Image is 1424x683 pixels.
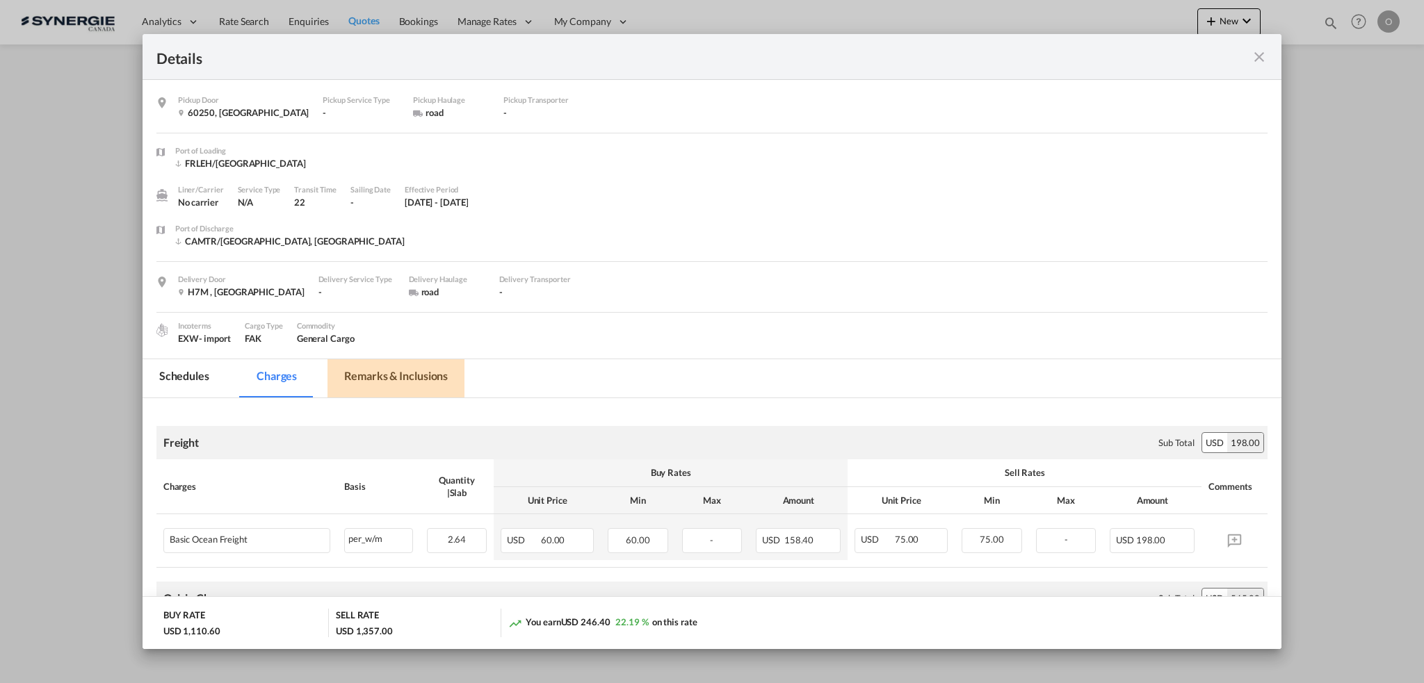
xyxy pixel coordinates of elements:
div: Delivery Transporter [499,273,576,286]
div: EXW [178,332,231,345]
th: Amount [1103,487,1201,514]
div: SELL RATE [336,609,379,625]
div: 22 [294,196,337,208]
div: Port of Discharge [175,222,405,235]
div: Incoterms [178,320,231,332]
md-icon: icon-close fg-AAA8AD m-0 cursor [1251,49,1268,65]
span: 60.00 [626,534,650,545]
div: per_w/m [345,529,412,546]
div: Details [156,48,1157,65]
div: USD 1,357.00 [336,625,393,637]
md-tab-item: Remarks & Inclusions [327,359,464,397]
md-icon: icon-trending-up [508,616,522,630]
span: General Cargo [297,333,355,344]
div: 60250 , France [178,106,309,119]
div: You earn on this rate [508,616,697,630]
span: N/A [238,197,254,208]
div: - [318,286,395,298]
th: Max [1029,487,1103,514]
th: Min [955,487,1029,514]
div: BUY RATE [163,609,205,625]
div: Pickup Haulage [413,94,489,106]
div: Delivery Door [178,273,305,286]
div: Sailing Date [350,183,391,196]
div: Charges [163,480,330,493]
div: No carrier [178,196,224,208]
md-tab-item: Charges [240,359,314,397]
div: road [409,286,485,298]
span: - [710,534,713,545]
div: 14 Jul 2025 - 31 Jul 2025 [405,196,469,208]
div: Quantity | Slab [427,474,487,499]
div: Pickup Door [178,94,309,106]
div: Buy Rates [501,466,841,479]
md-dialog: Pickup Door ... [143,34,1281,649]
span: 2.64 [448,534,467,545]
th: Unit Price [494,487,601,514]
div: USD [1202,433,1227,452]
div: road [413,106,489,119]
span: 22.19 % [615,616,648,627]
div: - [503,106,580,119]
div: Sell Rates [855,466,1195,479]
div: Cargo Type [245,320,283,332]
img: cargo.png [154,322,170,338]
th: Unit Price [848,487,955,514]
span: 60.00 [541,534,565,545]
th: Max [675,487,750,514]
div: Basis [344,480,412,493]
div: H7M , Canada [178,286,305,298]
div: Pickup Transporter [503,94,580,106]
div: Commodity [297,320,355,332]
span: USD 246.40 [561,616,610,627]
div: FRLEH/Le Havre [175,157,306,170]
div: - import [199,332,231,345]
div: Freight [163,435,199,450]
th: Amount [749,487,848,514]
md-tab-item: Schedules [143,359,226,397]
div: Port of Loading [175,145,306,157]
div: Delivery Haulage [409,273,485,286]
span: - [1065,534,1068,545]
div: - [350,196,391,208]
div: Sub Total [1158,592,1195,604]
div: USD [1202,589,1227,608]
md-pagination-wrapper: Use the left and right arrow keys to navigate between tabs [143,359,478,397]
div: - [323,106,399,119]
div: Effective Period [405,183,469,196]
span: 75.00 [980,534,1004,545]
div: USD 1,110.60 [163,625,220,637]
div: 198.00 [1227,433,1263,452]
span: 158.40 [784,534,814,545]
span: 198.00 [1136,534,1165,545]
div: Service Type [238,183,281,196]
div: Transit Time [294,183,337,196]
span: USD [1116,534,1134,545]
div: 565.00 [1227,589,1263,608]
span: USD [762,534,782,545]
th: Comments [1201,459,1268,513]
div: Delivery Service Type [318,273,395,286]
div: Sub Total [1158,436,1195,449]
span: 75.00 [895,534,919,545]
div: FAK [245,332,283,345]
span: USD [507,534,539,545]
span: USD [861,534,893,545]
div: Liner/Carrier [178,183,224,196]
div: - [499,286,576,298]
div: Pickup Service Type [323,94,399,106]
div: Origin Charges [163,591,237,606]
div: CAMTR/Montreal, QC [175,235,405,247]
div: Basic Ocean Freight [170,534,248,545]
th: Min [601,487,675,514]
